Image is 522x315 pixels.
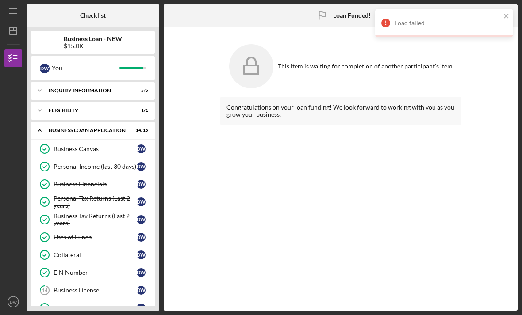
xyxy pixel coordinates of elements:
[49,88,126,93] div: INQUIRY INFORMATION
[35,193,150,211] a: Personal Tax Returns (Last 2 years)DW
[54,163,137,170] div: Personal Income (last 30 days)
[54,195,137,209] div: Personal Tax Returns (Last 2 years)
[137,250,146,259] div: D W
[220,97,461,125] div: Congratulations on your loan funding! We look forward to working with you as you grow your business.
[137,162,146,171] div: D W
[137,215,146,224] div: D W
[54,213,137,227] div: Business Tax Returns (Last 2 years)
[80,12,106,19] b: Checklist
[54,145,137,152] div: Business Canvas
[54,251,137,258] div: Collateral
[40,64,50,73] div: D W
[137,304,146,312] div: D W
[333,12,371,19] b: Loan Funded!
[395,19,501,27] div: Load failed
[137,233,146,242] div: D W
[54,304,137,311] div: Organizational Documents
[137,268,146,277] div: D W
[35,228,150,246] a: Uses of FundsDW
[35,175,150,193] a: Business FinancialsDW
[35,264,150,281] a: EIN NumberDW
[64,35,122,42] b: Business Loan - NEW
[132,128,148,133] div: 14 / 15
[35,158,150,175] a: Personal Income (last 30 days)DW
[64,42,122,49] div: $15.0K
[42,288,48,293] tspan: 14
[52,61,119,76] div: You
[54,181,137,188] div: Business Financials
[54,287,137,294] div: Business License
[132,88,148,93] div: 5 / 5
[4,293,22,311] button: DW
[54,269,137,276] div: EIN Number
[49,128,126,133] div: BUSINESS LOAN APPLICATION
[132,108,148,113] div: 1 / 1
[278,63,453,70] div: This item is waiting for completion of another participant's item
[503,12,510,21] button: close
[137,197,146,206] div: D W
[137,144,146,153] div: D W
[35,140,150,158] a: Business CanvasDW
[54,234,137,241] div: Uses of Funds
[35,246,150,264] a: CollateralDW
[10,300,17,304] text: DW
[137,180,146,189] div: D W
[137,286,146,295] div: D W
[35,211,150,228] a: Business Tax Returns (Last 2 years)DW
[35,281,150,299] a: 14Business LicenseDW
[49,108,126,113] div: ELIGIBILITY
